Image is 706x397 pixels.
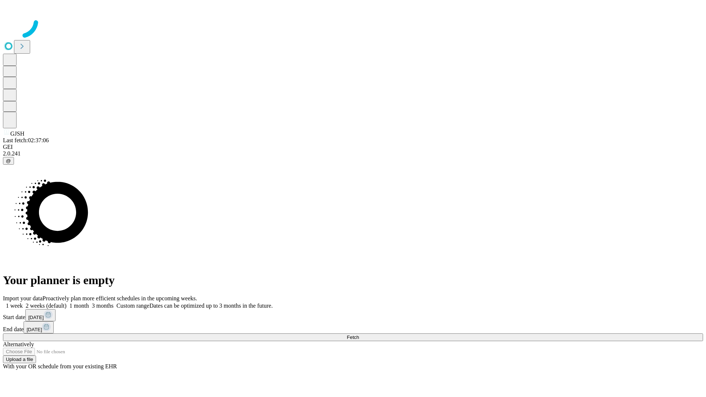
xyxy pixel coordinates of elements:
[3,355,36,363] button: Upload a file
[43,295,197,301] span: Proactively plan more efficient schedules in the upcoming weeks.
[26,303,67,309] span: 2 weeks (default)
[3,363,117,369] span: With your OR schedule from your existing EHR
[28,315,44,320] span: [DATE]
[3,150,703,157] div: 2.0.241
[24,321,54,333] button: [DATE]
[3,309,703,321] div: Start date
[25,309,56,321] button: [DATE]
[69,303,89,309] span: 1 month
[3,341,34,347] span: Alternatively
[6,158,11,164] span: @
[3,321,703,333] div: End date
[3,144,703,150] div: GEI
[149,303,272,309] span: Dates can be optimized up to 3 months in the future.
[92,303,114,309] span: 3 months
[117,303,149,309] span: Custom range
[3,333,703,341] button: Fetch
[3,157,14,165] button: @
[3,137,49,143] span: Last fetch: 02:37:06
[3,273,703,287] h1: Your planner is empty
[6,303,23,309] span: 1 week
[10,130,24,137] span: GJSH
[3,295,43,301] span: Import your data
[26,327,42,332] span: [DATE]
[347,335,359,340] span: Fetch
